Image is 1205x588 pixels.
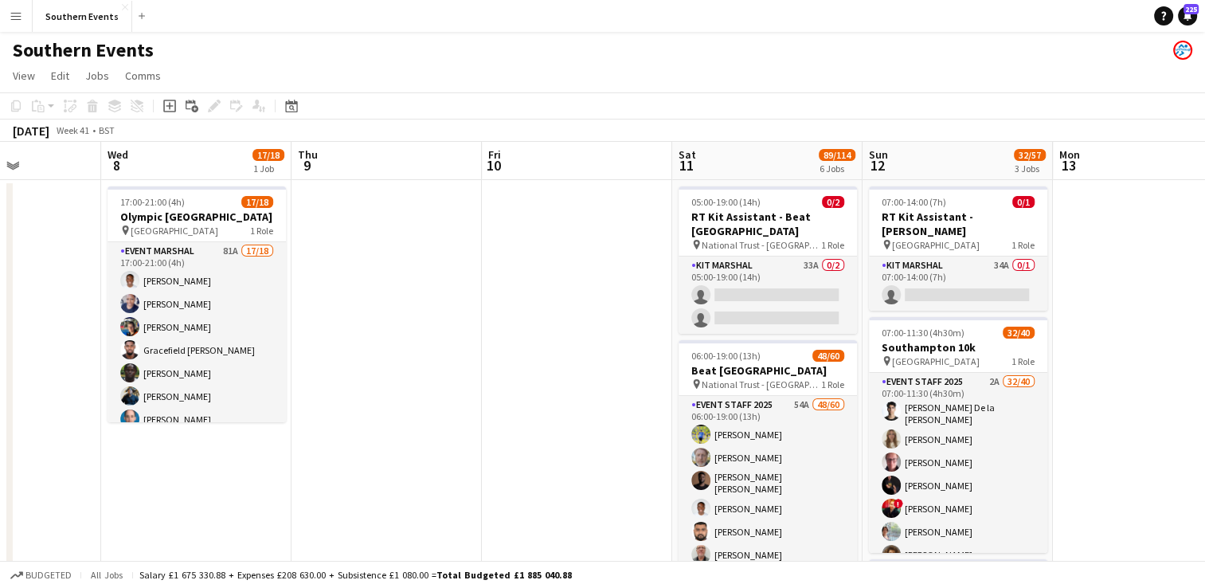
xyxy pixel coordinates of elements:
[679,147,696,162] span: Sat
[88,569,126,581] span: All jobs
[79,65,115,86] a: Jobs
[869,210,1047,238] h3: RT Kit Assistant - [PERSON_NAME]
[892,355,980,367] span: [GEOGRAPHIC_DATA]
[679,340,857,576] app-job-card: 06:00-19:00 (13h)48/60Beat [GEOGRAPHIC_DATA] National Trust - [GEOGRAPHIC_DATA]1 RoleEvent Staff ...
[252,149,284,161] span: 17/18
[1059,147,1080,162] span: Mon
[1173,41,1192,60] app-user-avatar: RunThrough Events
[253,163,284,174] div: 1 Job
[1183,4,1199,14] span: 225
[869,147,888,162] span: Sun
[869,257,1047,311] app-card-role: Kit Marshal34A0/107:00-14:00 (7h)
[892,239,980,251] span: [GEOGRAPHIC_DATA]
[821,239,844,251] span: 1 Role
[436,569,572,581] span: Total Budgeted £1 885 040.88
[882,327,964,339] span: 07:00-11:30 (4h30m)
[6,65,41,86] a: View
[882,196,946,208] span: 07:00-14:00 (7h)
[1057,156,1080,174] span: 13
[1014,149,1046,161] span: 32/57
[25,570,72,581] span: Budgeted
[13,38,154,62] h1: Southern Events
[51,69,69,83] span: Edit
[819,149,855,161] span: 89/114
[108,147,128,162] span: Wed
[105,156,128,174] span: 8
[812,350,844,362] span: 48/60
[1178,6,1197,25] a: 225
[13,69,35,83] span: View
[488,147,501,162] span: Fri
[8,566,74,584] button: Budgeted
[295,156,318,174] span: 9
[85,69,109,83] span: Jobs
[241,196,273,208] span: 17/18
[1012,196,1035,208] span: 0/1
[676,156,696,174] span: 11
[99,124,115,136] div: BST
[45,65,76,86] a: Edit
[702,378,821,390] span: National Trust - [GEOGRAPHIC_DATA]
[894,499,903,508] span: !
[679,257,857,334] app-card-role: Kit Marshal33A0/205:00-19:00 (14h)
[108,186,286,422] app-job-card: 17:00-21:00 (4h)17/18Olympic [GEOGRAPHIC_DATA] [GEOGRAPHIC_DATA]1 RoleEvent Marshal81A17/1817:00-...
[679,363,857,378] h3: Beat [GEOGRAPHIC_DATA]
[679,210,857,238] h3: RT Kit Assistant - Beat [GEOGRAPHIC_DATA]
[679,186,857,334] app-job-card: 05:00-19:00 (14h)0/2RT Kit Assistant - Beat [GEOGRAPHIC_DATA] National Trust - [GEOGRAPHIC_DATA]1...
[1011,239,1035,251] span: 1 Role
[250,225,273,237] span: 1 Role
[120,196,185,208] span: 17:00-21:00 (4h)
[298,147,318,162] span: Thu
[820,163,855,174] div: 6 Jobs
[867,156,888,174] span: 12
[119,65,167,86] a: Comms
[691,350,761,362] span: 06:00-19:00 (13h)
[139,569,572,581] div: Salary £1 675 330.88 + Expenses £208 630.00 + Subsistence £1 080.00 =
[125,69,161,83] span: Comms
[108,210,286,224] h3: Olympic [GEOGRAPHIC_DATA]
[702,239,821,251] span: National Trust - [GEOGRAPHIC_DATA]
[1003,327,1035,339] span: 32/40
[691,196,761,208] span: 05:00-19:00 (14h)
[53,124,92,136] span: Week 41
[869,340,1047,355] h3: Southampton 10k
[486,156,501,174] span: 10
[869,186,1047,311] app-job-card: 07:00-14:00 (7h)0/1RT Kit Assistant - [PERSON_NAME] [GEOGRAPHIC_DATA]1 RoleKit Marshal34A0/107:00...
[13,123,49,139] div: [DATE]
[131,225,218,237] span: [GEOGRAPHIC_DATA]
[1015,163,1045,174] div: 3 Jobs
[822,196,844,208] span: 0/2
[821,378,844,390] span: 1 Role
[1011,355,1035,367] span: 1 Role
[33,1,132,32] button: Southern Events
[869,317,1047,553] app-job-card: 07:00-11:30 (4h30m)32/40Southampton 10k [GEOGRAPHIC_DATA]1 RoleEvent Staff 20252A32/4007:00-11:30...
